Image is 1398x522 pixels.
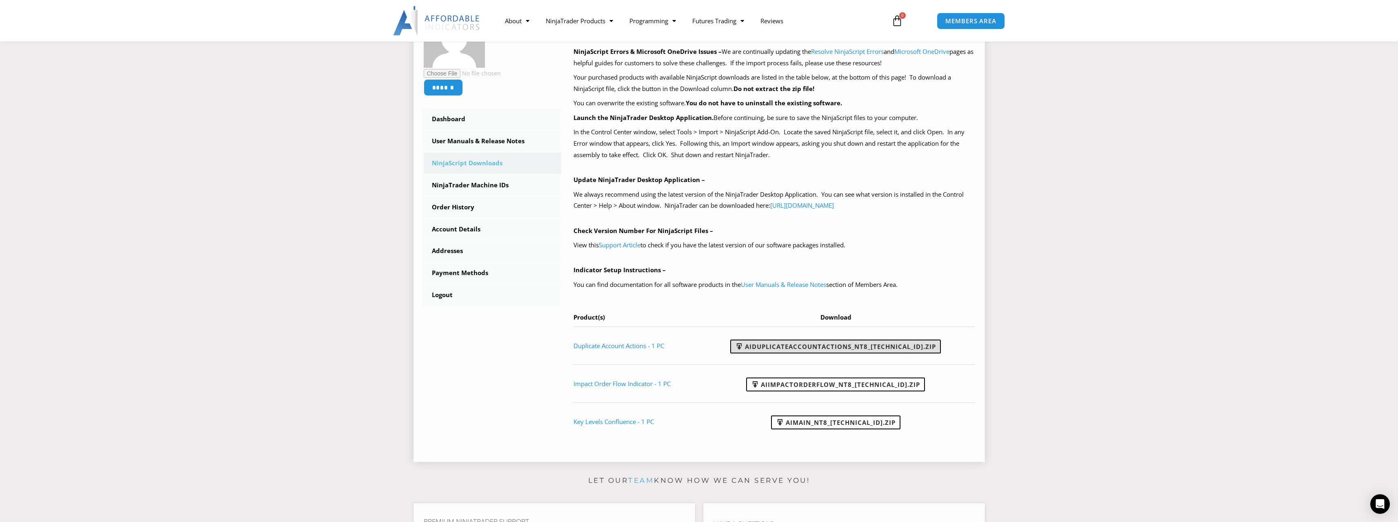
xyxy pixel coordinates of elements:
p: We are continually updating the and pages as helpful guides for customers to solve these challeng... [573,46,975,69]
b: NinjaScript Errors & Microsoft OneDrive Issues – [573,47,722,56]
a: NinjaTrader Products [538,11,621,30]
a: team [628,476,654,484]
a: Programming [621,11,684,30]
span: 0 [899,12,906,19]
a: 0 [879,9,915,33]
b: Check Version Number For NinjaScript Files – [573,227,713,235]
a: MEMBERS AREA [937,13,1005,29]
a: User Manuals & Release Notes [741,280,826,289]
a: Addresses [424,240,562,262]
b: You do not have to uninstall the existing software. [686,99,842,107]
span: MEMBERS AREA [945,18,996,24]
a: Impact Order Flow Indicator - 1 PC [573,380,671,388]
span: Download [820,313,851,321]
a: About [497,11,538,30]
a: Dashboard [424,109,562,130]
p: Let our know how we can serve you! [413,474,985,487]
nav: Account pages [424,109,562,306]
p: You can find documentation for all software products in the section of Members Area. [573,279,975,291]
a: Logout [424,284,562,306]
a: AIImpactOrderFlow_NT8_[TECHNICAL_ID].zip [746,378,925,391]
a: Key Levels Confluence - 1 PC [573,418,654,426]
a: Support Article [599,241,640,249]
a: Reviews [752,11,791,30]
p: In the Control Center window, select Tools > Import > NinjaScript Add-On. Locate the saved NinjaS... [573,127,975,161]
a: AIMain_NT8_[TECHNICAL_ID].zip [771,415,900,429]
a: Microsoft OneDrive [894,47,949,56]
span: Product(s) [573,313,605,321]
p: View this to check if you have the latest version of our software packages installed. [573,240,975,251]
a: Futures Trading [684,11,752,30]
a: Payment Methods [424,262,562,284]
a: [URL][DOMAIN_NAME] [770,201,834,209]
p: Your purchased products with available NinjaScript downloads are listed in the table below, at th... [573,72,975,95]
p: You can overwrite the existing software. [573,98,975,109]
b: Launch the NinjaTrader Desktop Application. [573,113,713,122]
a: Order History [424,197,562,218]
a: Duplicate Account Actions - 1 PC [573,342,664,350]
b: Do not extract the zip file! [733,84,814,93]
a: Resolve NinjaScript Errors [811,47,884,56]
b: Indicator Setup Instructions – [573,266,666,274]
a: NinjaScript Downloads [424,153,562,174]
a: Account Details [424,219,562,240]
nav: Menu [497,11,882,30]
a: NinjaTrader Machine IDs [424,175,562,196]
img: LogoAI | Affordable Indicators – NinjaTrader [393,6,481,36]
p: Before continuing, be sure to save the NinjaScript files to your computer. [573,112,975,124]
a: AIDuplicateAccountActions_NT8_[TECHNICAL_ID].zip [730,340,941,353]
div: Open Intercom Messenger [1370,494,1390,514]
b: Update NinjaTrader Desktop Application – [573,175,705,184]
p: We always recommend using the latest version of the NinjaTrader Desktop Application. You can see ... [573,189,975,212]
a: User Manuals & Release Notes [424,131,562,152]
